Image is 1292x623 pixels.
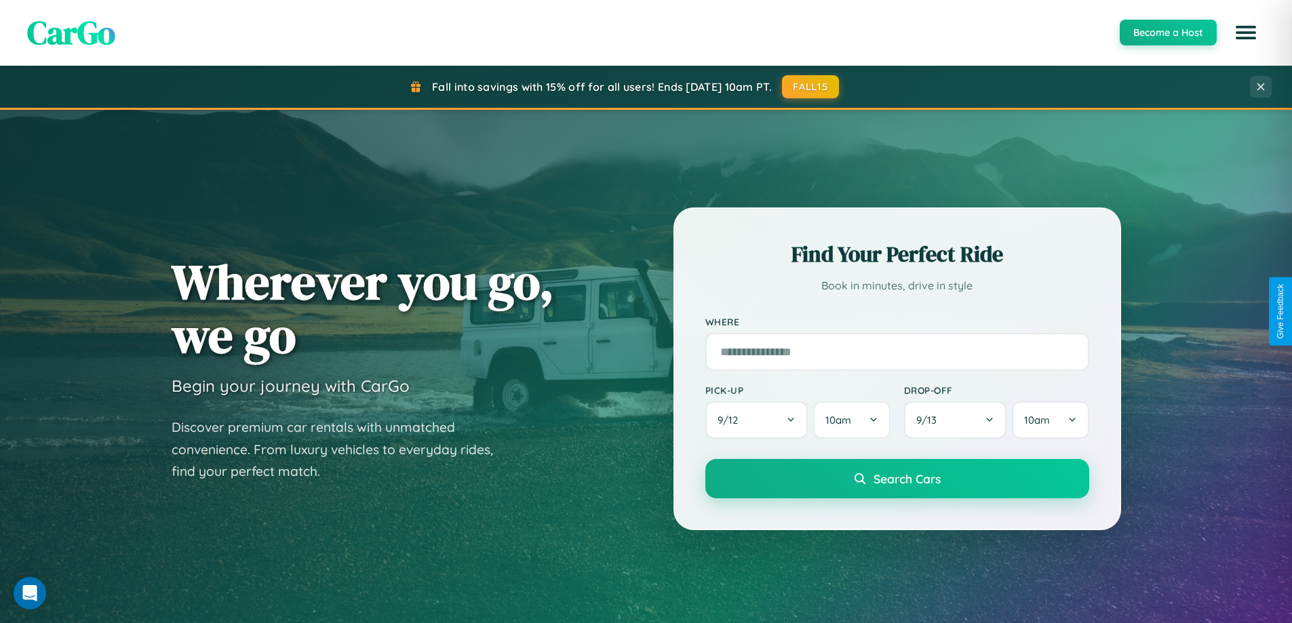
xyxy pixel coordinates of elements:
button: Become a Host [1120,20,1217,45]
label: Where [705,316,1089,327]
span: Search Cars [874,471,941,486]
div: Give Feedback [1276,284,1285,339]
label: Drop-off [904,384,1089,396]
span: Fall into savings with 15% off for all users! Ends [DATE] 10am PT. [432,80,772,94]
p: Book in minutes, drive in style [705,276,1089,296]
span: CarGo [27,10,115,55]
span: 10am [1024,414,1050,426]
span: 10am [825,414,851,426]
h3: Begin your journey with CarGo [172,376,410,396]
button: FALL15 [782,75,839,98]
button: 10am [1012,401,1089,439]
h2: Find Your Perfect Ride [705,239,1089,269]
button: 9/13 [904,401,1007,439]
button: Open menu [1227,14,1265,52]
p: Discover premium car rentals with unmatched convenience. From luxury vehicles to everyday rides, ... [172,416,511,483]
button: Search Cars [705,459,1089,498]
span: 9 / 12 [718,414,745,426]
h1: Wherever you go, we go [172,255,554,362]
button: 9/12 [705,401,808,439]
label: Pick-up [705,384,890,396]
button: 10am [813,401,890,439]
div: Open Intercom Messenger [14,577,46,609]
span: 9 / 13 [916,414,943,426]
